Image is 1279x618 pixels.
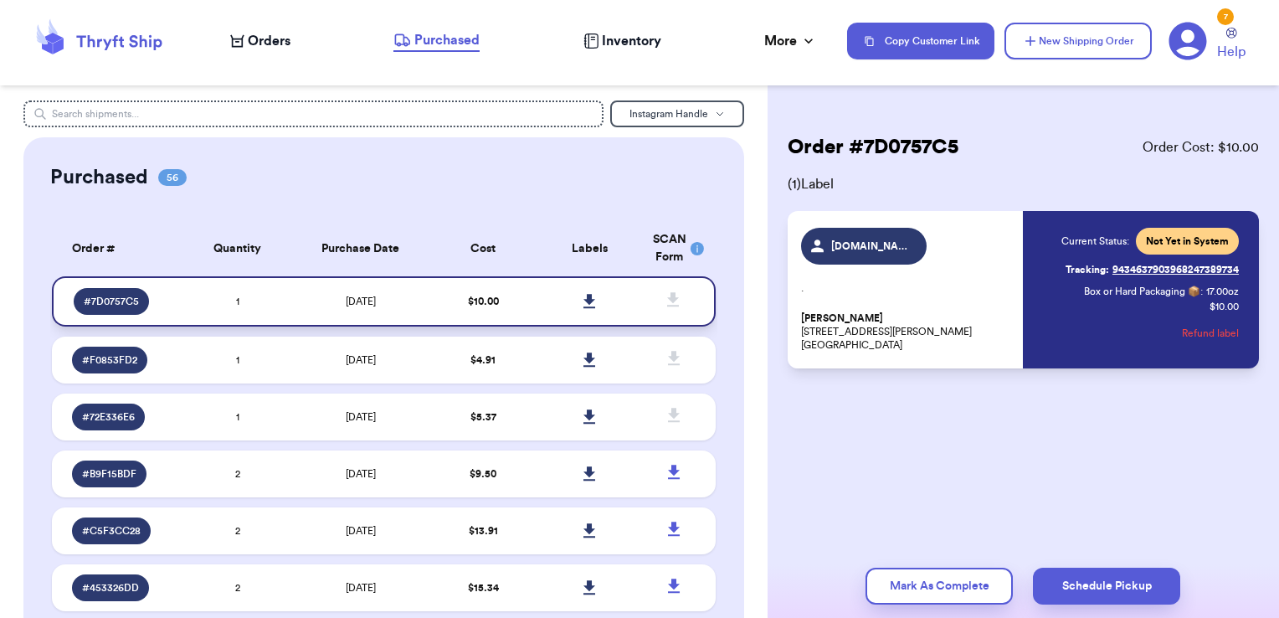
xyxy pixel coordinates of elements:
[831,239,911,253] span: [DOMAIN_NAME]
[235,526,240,536] span: 2
[84,295,139,308] span: # 7D0757C5
[1206,285,1239,298] span: 17.00 oz
[1061,234,1129,248] span: Current Status:
[82,353,137,367] span: # F0853FD2
[801,281,1014,295] p: .
[1210,300,1239,313] p: $10.00
[1217,28,1246,62] a: Help
[847,23,994,59] button: Copy Customer Link
[583,31,661,51] a: Inventory
[52,221,185,276] th: Order #
[346,296,376,306] span: [DATE]
[346,355,376,365] span: [DATE]
[82,467,136,481] span: # B9F15BDF
[1084,286,1200,296] span: Box or Hard Packaging 📦
[801,312,883,325] span: [PERSON_NAME]
[290,221,430,276] th: Purchase Date
[801,312,1014,352] p: [STREET_ADDRESS][PERSON_NAME] [GEOGRAPHIC_DATA]
[469,526,498,536] span: $ 13.91
[184,221,290,276] th: Quantity
[82,581,139,595] span: # 453326DD
[158,169,187,186] span: 56
[470,412,496,422] span: $ 5.37
[788,174,1259,194] span: ( 1 ) Label
[23,100,604,127] input: Search shipments...
[1146,234,1229,248] span: Not Yet in System
[610,100,744,127] button: Instagram Handle
[1217,42,1246,62] span: Help
[430,221,537,276] th: Cost
[1217,8,1234,25] div: 7
[236,355,239,365] span: 1
[468,296,499,306] span: $ 10.00
[346,526,376,536] span: [DATE]
[764,31,817,51] div: More
[1066,256,1239,283] a: Tracking:9434637903968247389734
[393,30,480,52] a: Purchased
[346,412,376,422] span: [DATE]
[230,31,290,51] a: Orders
[1004,23,1152,59] button: New Shipping Order
[602,31,661,51] span: Inventory
[346,469,376,479] span: [DATE]
[50,164,148,191] h2: Purchased
[1033,568,1180,605] button: Schedule Pickup
[235,469,240,479] span: 2
[653,231,696,266] div: SCAN Form
[788,134,958,161] h2: Order # 7D0757C5
[866,568,1013,605] button: Mark As Complete
[82,410,135,424] span: # 72E336E6
[1169,22,1207,60] a: 7
[1200,285,1203,298] span: :
[235,583,240,593] span: 2
[414,30,480,50] span: Purchased
[1143,137,1259,157] span: Order Cost: $ 10.00
[1182,315,1239,352] button: Refund label
[470,469,496,479] span: $ 9.50
[1066,263,1109,276] span: Tracking:
[82,524,141,538] span: # C5F3CC28
[236,412,239,422] span: 1
[236,296,239,306] span: 1
[248,31,290,51] span: Orders
[470,355,496,365] span: $ 4.91
[346,583,376,593] span: [DATE]
[537,221,643,276] th: Labels
[468,583,499,593] span: $ 15.34
[629,109,708,119] span: Instagram Handle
